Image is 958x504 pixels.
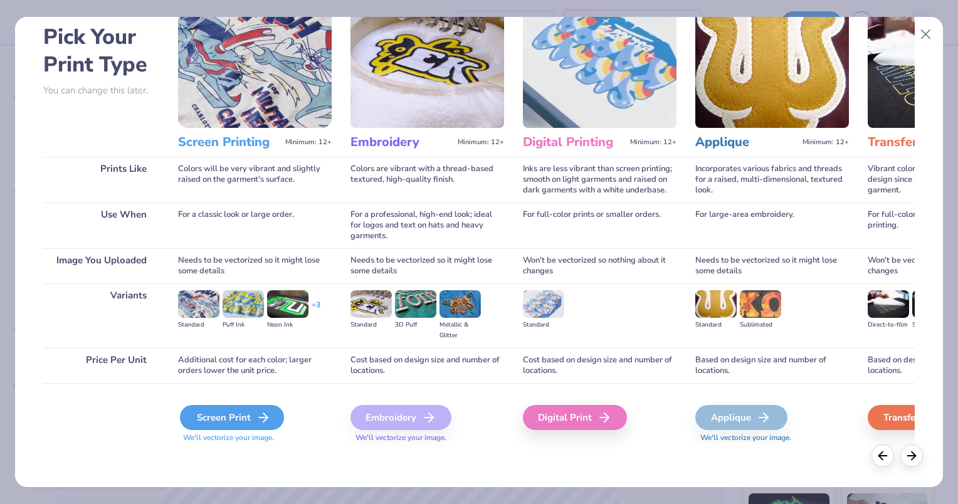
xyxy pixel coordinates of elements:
[267,290,308,318] img: Neon Ink
[43,85,159,96] p: You can change this later.
[350,320,392,330] div: Standard
[285,138,332,147] span: Minimum: 12+
[395,290,436,318] img: 3D Puff
[395,320,436,330] div: 3D Puff
[350,405,451,430] div: Embroidery
[523,320,564,330] div: Standard
[695,157,849,202] div: Incorporates various fabrics and threads for a raised, multi-dimensional, textured look.
[523,248,676,283] div: Won't be vectorized so nothing about it changes
[178,433,332,443] span: We'll vectorize your image.
[868,320,909,330] div: Direct-to-film
[178,320,219,330] div: Standard
[350,134,453,150] h3: Embroidery
[178,248,332,283] div: Needs to be vectorized so it might lose some details
[914,23,938,46] button: Close
[740,290,781,318] img: Sublimated
[695,433,849,443] span: We'll vectorize your image.
[912,320,954,330] div: Supacolor
[440,320,481,341] div: Metallic & Glitter
[267,320,308,330] div: Neon Ink
[178,348,332,383] div: Additional cost for each color; larger orders lower the unit price.
[350,248,504,283] div: Needs to be vectorized so it might lose some details
[523,348,676,383] div: Cost based on design size and number of locations.
[695,202,849,248] div: For large-area embroidery.
[312,300,320,321] div: + 3
[695,348,849,383] div: Based on design size and number of locations.
[695,290,737,318] img: Standard
[458,138,504,147] span: Minimum: 12+
[350,433,504,443] span: We'll vectorize your image.
[178,134,280,150] h3: Screen Printing
[43,202,159,248] div: Use When
[350,348,504,383] div: Cost based on design size and number of locations.
[178,202,332,248] div: For a classic look or large order.
[523,290,564,318] img: Standard
[695,320,737,330] div: Standard
[523,157,676,202] div: Inks are less vibrant than screen printing; smooth on light garments and raised on dark garments ...
[43,248,159,283] div: Image You Uploaded
[178,290,219,318] img: Standard
[223,320,264,330] div: Puff Ink
[43,157,159,202] div: Prints Like
[223,290,264,318] img: Puff Ink
[43,283,159,348] div: Variants
[695,248,849,283] div: Needs to be vectorized so it might lose some details
[350,157,504,202] div: Colors are vibrant with a thread-based textured, high-quality finish.
[440,290,481,318] img: Metallic & Glitter
[523,405,627,430] div: Digital Print
[695,405,787,430] div: Applique
[695,134,797,150] h3: Applique
[523,134,625,150] h3: Digital Printing
[178,157,332,202] div: Colors will be very vibrant and slightly raised on the garment's surface.
[912,290,954,318] img: Supacolor
[740,320,781,330] div: Sublimated
[180,405,284,430] div: Screen Print
[350,290,392,318] img: Standard
[630,138,676,147] span: Minimum: 12+
[803,138,849,147] span: Minimum: 12+
[43,23,159,78] h2: Pick Your Print Type
[43,348,159,383] div: Price Per Unit
[868,290,909,318] img: Direct-to-film
[523,202,676,248] div: For full-color prints or smaller orders.
[350,202,504,248] div: For a professional, high-end look; ideal for logos and text on hats and heavy garments.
